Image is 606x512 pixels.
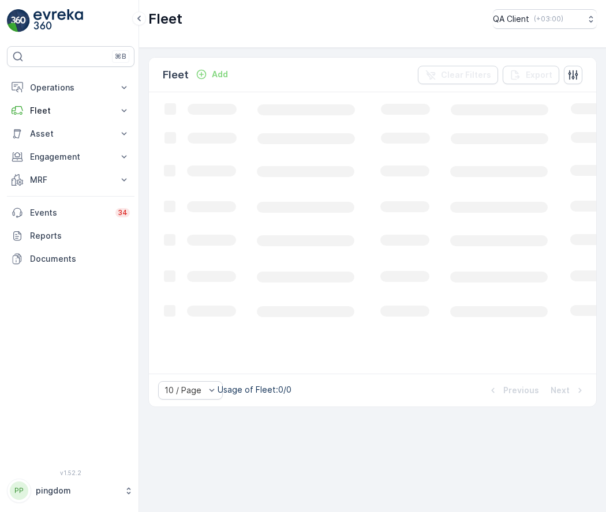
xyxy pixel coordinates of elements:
[33,9,83,32] img: logo_light-DOdMpM7g.png
[7,168,134,191] button: MRF
[30,151,111,163] p: Engagement
[36,485,118,496] p: pingdom
[163,67,189,83] p: Fleet
[30,174,111,186] p: MRF
[7,479,134,503] button: PPpingdom
[30,207,109,219] p: Events
[7,201,134,224] a: Events34
[7,469,134,476] span: v 1.52.2
[503,385,539,396] p: Previous
[218,384,291,396] p: Usage of Fleet : 0/0
[534,14,563,24] p: ( +03:00 )
[7,122,134,145] button: Asset
[551,385,570,396] p: Next
[7,247,134,270] a: Documents
[549,383,587,397] button: Next
[7,99,134,122] button: Fleet
[441,69,491,81] p: Clear Filters
[30,82,111,93] p: Operations
[503,66,559,84] button: Export
[10,481,28,500] div: PP
[7,145,134,168] button: Engagement
[30,105,111,116] p: Fleet
[526,69,552,81] p: Export
[30,230,130,242] p: Reports
[7,76,134,99] button: Operations
[118,208,128,217] p: 34
[191,67,233,81] button: Add
[148,10,182,28] p: Fleet
[7,224,134,247] a: Reports
[30,253,130,265] p: Documents
[493,9,597,29] button: QA Client(+03:00)
[212,69,228,80] p: Add
[115,52,126,61] p: ⌘B
[486,383,540,397] button: Previous
[418,66,498,84] button: Clear Filters
[30,128,111,140] p: Asset
[493,13,529,25] p: QA Client
[7,9,30,32] img: logo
